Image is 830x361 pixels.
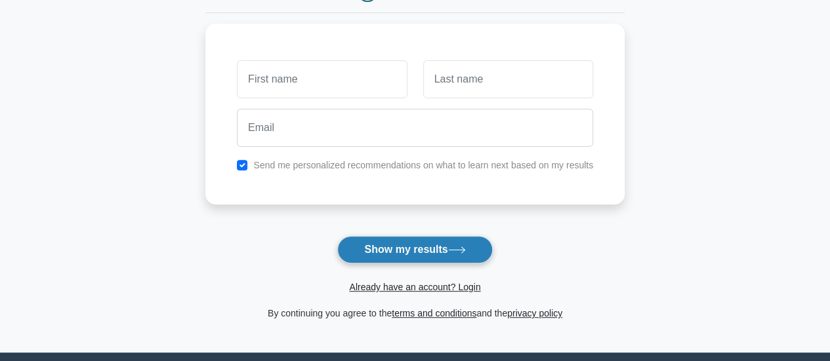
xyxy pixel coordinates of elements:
[349,282,480,292] a: Already have an account? Login
[423,60,593,98] input: Last name
[337,236,492,263] button: Show my results
[253,160,593,170] label: Send me personalized recommendations on what to learn next based on my results
[507,308,562,318] a: privacy policy
[392,308,476,318] a: terms and conditions
[237,60,407,98] input: First name
[197,305,633,321] div: By continuing you agree to the and the
[237,109,593,147] input: Email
